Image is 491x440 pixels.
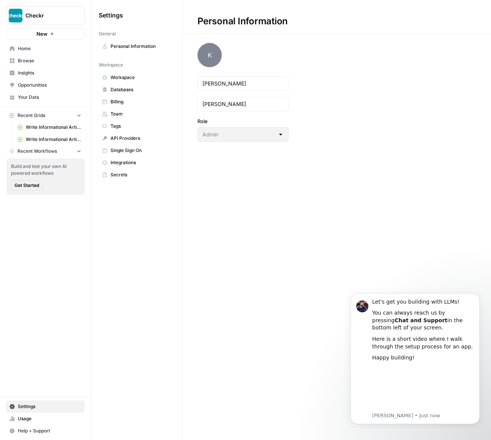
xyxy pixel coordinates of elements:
[33,126,135,133] p: Message from Steven, sent Just now
[14,182,39,189] span: Get Started
[99,144,174,157] a: Single Sign On
[11,163,80,177] span: Build and test your own AI powered workflows
[111,159,171,166] span: Integrations
[26,124,81,131] span: Write Informational Article - B2B
[99,132,174,144] a: API Providers
[99,96,174,108] a: Billing
[99,120,174,132] a: Tags
[6,400,85,413] a: Settings
[99,40,174,52] a: Personal Information
[6,67,85,79] a: Insights
[14,121,85,133] a: Write Informational Article - B2B
[18,82,81,89] span: Opportunities
[99,11,123,20] span: Settings
[99,169,174,181] a: Secrets
[111,147,171,154] span: Single Sign On
[6,28,85,40] button: New
[111,123,171,130] span: Tags
[17,148,57,155] span: Recent Workflows
[6,413,85,425] a: Usage
[111,111,171,117] span: Team
[6,425,85,437] button: Help + Support
[11,180,43,190] button: Get Started
[6,79,85,91] a: Opportunities
[111,171,171,178] span: Secrets
[6,55,85,67] a: Browse
[6,110,85,121] button: Recent Grids
[25,12,71,19] span: Checkr
[99,71,174,84] a: Workspace
[99,62,123,68] span: Workspace
[6,91,85,103] a: Your Data
[6,6,85,25] button: Workspace: Checkr
[111,135,171,142] span: API Providers
[111,74,171,81] span: Workspace
[111,86,171,93] span: Databases
[18,94,81,101] span: Your Data
[111,98,171,105] span: Billing
[18,57,81,64] span: Browse
[17,112,45,119] span: Recent Grids
[99,108,174,120] a: Team
[99,30,116,37] span: General
[99,84,174,96] a: Databases
[18,427,81,434] span: Help + Support
[18,415,81,422] span: Usage
[111,43,171,50] span: Personal Information
[33,79,135,125] iframe: youtube
[18,403,81,410] span: Settings
[6,43,85,55] a: Home
[197,117,289,125] label: Role
[6,146,85,157] button: Recent Workflows
[26,136,81,143] span: Write Informational Article - B2C
[18,70,81,76] span: Insights
[36,30,47,38] span: New
[197,43,222,67] span: K
[18,45,81,52] span: Home
[182,15,303,27] div: Personal Information
[9,9,22,22] img: Checkr Logo
[99,157,174,169] a: Integrations
[14,133,85,146] a: Write Informational Article - B2C
[339,286,491,429] iframe: Intercom notifications message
